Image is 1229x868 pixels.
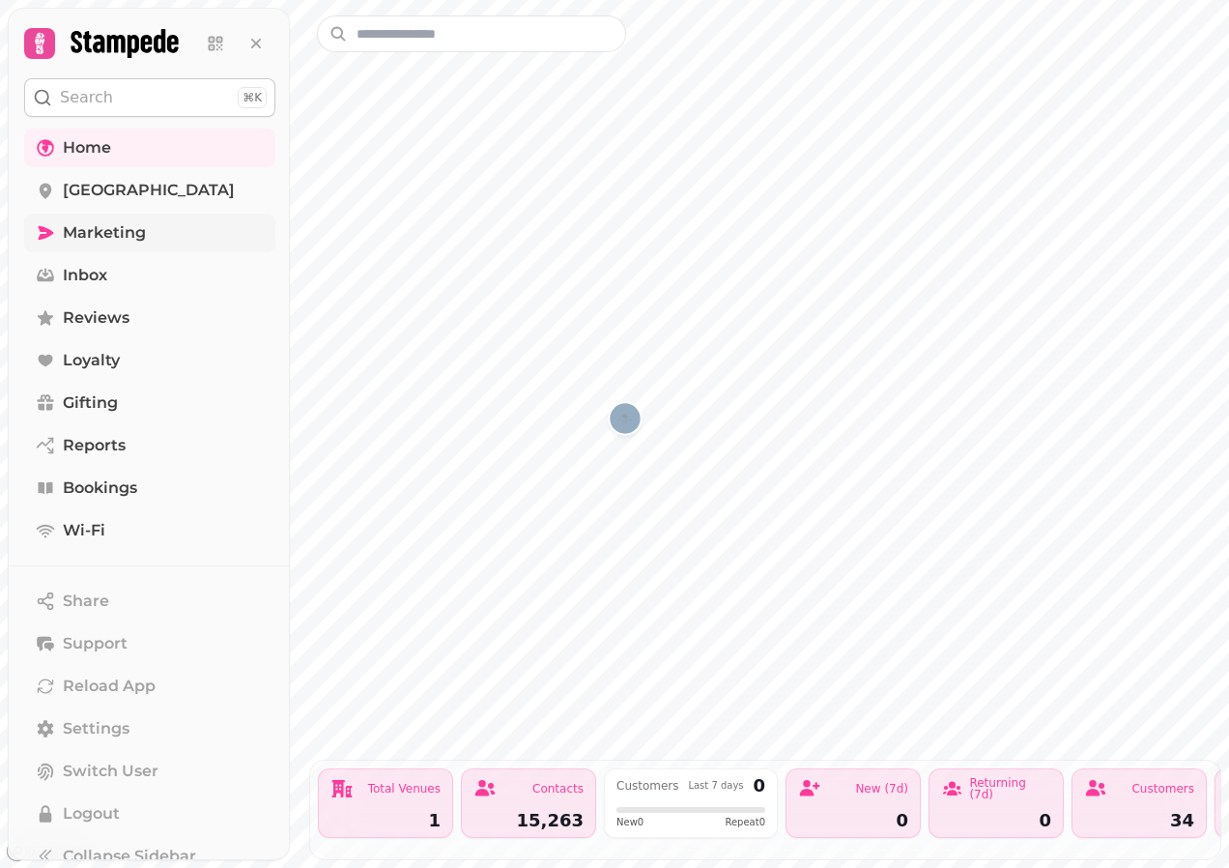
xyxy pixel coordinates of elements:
[610,403,641,440] div: Map marker
[63,519,105,542] span: Wi-Fi
[60,86,113,109] p: Search
[616,815,643,829] span: New 0
[63,434,126,457] span: Reports
[63,221,146,245] span: Marketing
[63,717,129,740] span: Settings
[63,632,128,655] span: Support
[532,783,584,795] div: Contacts
[63,675,156,698] span: Reload App
[24,624,275,663] button: Support
[688,781,743,791] div: Last 7 days
[24,78,275,117] button: Search⌘K
[24,256,275,295] a: Inbox
[753,777,765,795] div: 0
[63,477,137,500] span: Bookings
[24,511,275,550] a: Wi-Fi
[24,171,275,210] a: [GEOGRAPHIC_DATA]
[368,783,441,795] div: Total Venues
[1131,783,1194,795] div: Customers
[24,129,275,167] a: Home
[63,802,120,825] span: Logout
[24,384,275,422] a: Gifting
[1084,812,1194,829] div: 34
[855,783,908,795] div: New (7d)
[24,709,275,748] a: Settings
[63,845,196,868] span: Collapse Sidebar
[63,349,120,372] span: Loyalty
[63,760,158,783] span: Switch User
[24,426,275,465] a: Reports
[24,299,275,337] a: Reviews
[616,780,679,792] div: Customers
[63,391,118,415] span: Gifting
[24,341,275,380] a: Loyalty
[63,590,109,613] span: Share
[24,752,275,791] button: Switch User
[24,582,275,621] button: Share
[63,136,111,159] span: Home
[330,812,441,829] div: 1
[969,777,1051,800] div: Returning (7d)
[24,214,275,252] a: Marketing
[24,469,275,507] a: Bookings
[473,812,584,829] div: 15,263
[63,306,129,330] span: Reviews
[941,812,1051,829] div: 0
[63,264,107,287] span: Inbox
[725,815,765,829] span: Repeat 0
[610,403,641,434] button: Wychwood Park Hotel
[24,667,275,706] button: Reload App
[798,812,908,829] div: 0
[63,179,235,202] span: [GEOGRAPHIC_DATA]
[238,87,267,108] div: ⌘K
[24,795,275,833] button: Logout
